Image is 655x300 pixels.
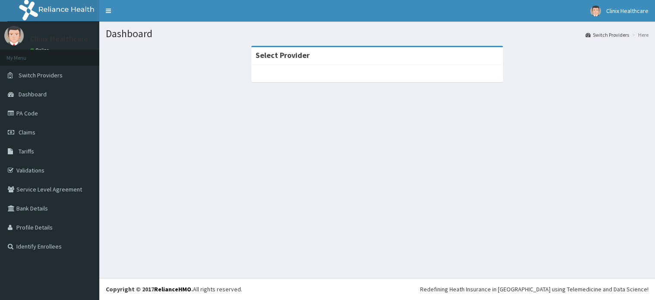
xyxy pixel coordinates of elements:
[420,285,649,294] div: Redefining Heath Insurance in [GEOGRAPHIC_DATA] using Telemedicine and Data Science!
[585,31,629,38] a: Switch Providers
[4,26,24,45] img: User Image
[590,6,601,16] img: User Image
[30,47,51,53] a: Online
[19,71,63,79] span: Switch Providers
[30,35,88,43] p: Clinix Healthcare
[606,7,649,15] span: Clinix Healthcare
[19,147,34,155] span: Tariffs
[256,50,310,60] strong: Select Provider
[19,128,35,136] span: Claims
[99,278,655,300] footer: All rights reserved.
[106,285,193,293] strong: Copyright © 2017 .
[154,285,191,293] a: RelianceHMO
[630,31,649,38] li: Here
[106,28,649,39] h1: Dashboard
[19,90,47,98] span: Dashboard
